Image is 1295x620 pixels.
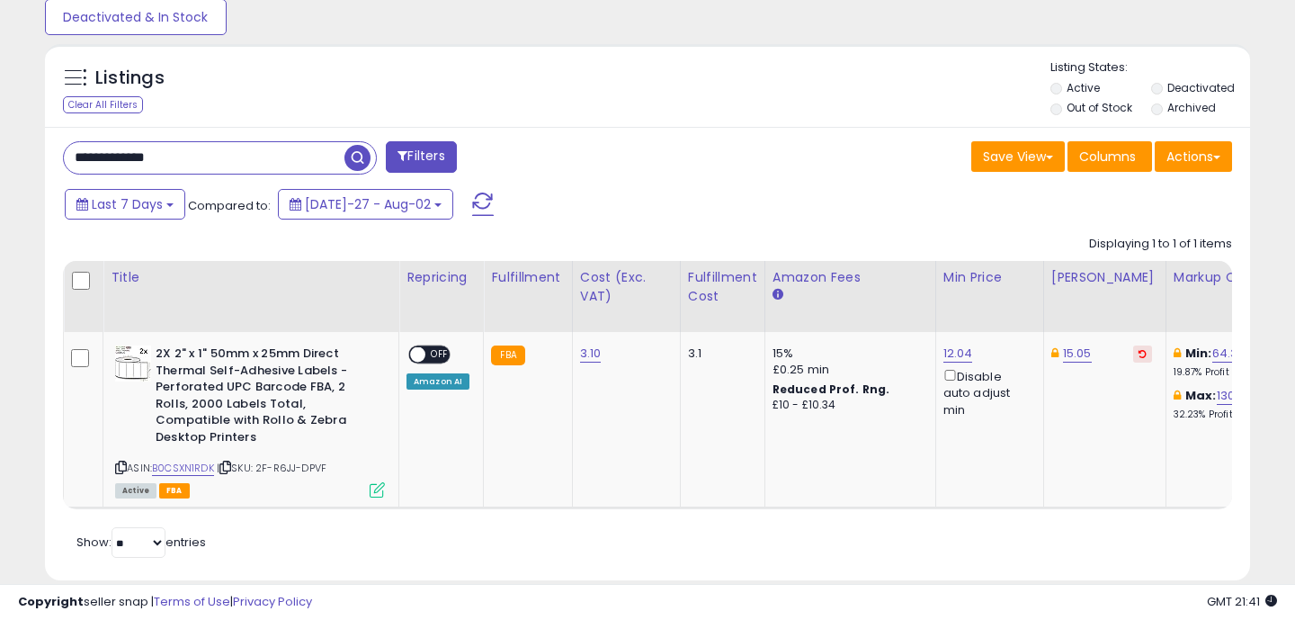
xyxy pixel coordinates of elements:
p: Listing States: [1050,59,1251,76]
div: £0.25 min [773,362,922,378]
div: Title [111,268,391,287]
a: 130.38 [1217,387,1253,405]
div: Cost (Exc. VAT) [580,268,673,306]
span: | SKU: 2F-R6JJ-DPVF [217,461,326,475]
div: ASIN: [115,346,385,496]
span: OFF [425,347,454,363]
div: seller snap | | [18,594,312,611]
button: Save View [971,141,1065,172]
button: Last 7 Days [65,189,185,220]
span: All listings currently available for purchase on Amazon [115,483,156,499]
button: Filters [386,141,456,173]
a: 15.05 [1063,345,1092,363]
label: Active [1067,80,1100,95]
button: Actions [1155,141,1232,172]
img: 41VZ4JsgYAL._SL40_.jpg [115,346,151,382]
span: Show: entries [76,534,206,551]
div: 15% [773,346,922,362]
button: [DATE]-27 - Aug-02 [278,189,453,220]
a: 12.04 [943,345,973,363]
b: Min: [1185,345,1212,362]
a: B0CSXN1RDK [152,461,214,476]
div: Displaying 1 to 1 of 1 items [1089,236,1232,253]
div: Amazon Fees [773,268,928,287]
small: Amazon Fees. [773,287,783,303]
b: 2X 2" x 1" 50mm x 25mm Direct Thermal Self-Adhesive Labels - Perforated UPC Barcode FBA, 2 Rolls,... [156,346,374,450]
span: Last 7 Days [92,195,163,213]
b: Max: [1185,387,1217,404]
span: [DATE]-27 - Aug-02 [305,195,431,213]
a: Privacy Policy [233,593,312,610]
b: Reduced Prof. Rng. [773,382,890,397]
small: FBA [491,346,524,365]
h5: Listings [95,66,165,91]
div: Clear All Filters [63,96,143,113]
div: 3.1 [688,346,751,362]
a: Terms of Use [154,593,230,610]
div: Repricing [406,268,476,287]
span: FBA [159,483,190,499]
span: Compared to: [188,197,271,214]
strong: Copyright [18,593,84,610]
label: Deactivated [1167,80,1235,95]
div: Min Price [943,268,1036,287]
label: Out of Stock [1067,100,1132,115]
span: Columns [1079,148,1136,166]
div: Fulfillment Cost [688,268,757,306]
a: 64.30 [1212,345,1246,363]
button: Columns [1067,141,1152,172]
div: [PERSON_NAME] [1051,268,1158,287]
div: Disable auto adjust min [943,366,1030,418]
span: 2025-08-10 21:41 GMT [1207,593,1277,610]
label: Archived [1167,100,1216,115]
a: 3.10 [580,345,602,363]
div: Amazon AI [406,373,469,390]
div: Fulfillment [491,268,564,287]
div: £10 - £10.34 [773,398,922,413]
